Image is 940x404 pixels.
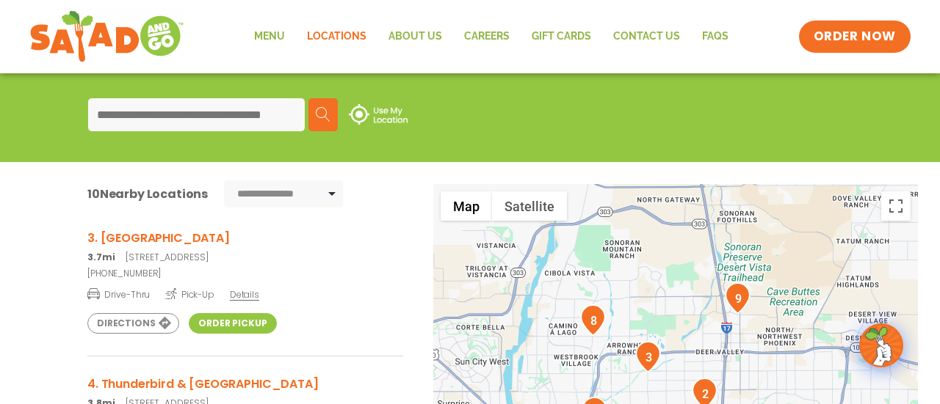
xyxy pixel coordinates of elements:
[635,341,661,372] div: 3
[87,287,150,301] span: Drive-Thru
[814,28,896,45] span: ORDER NOW
[881,191,911,221] button: Toggle fullscreen view
[243,20,740,54] nav: Menu
[165,287,214,301] span: Pick-Up
[29,7,184,66] img: new-SAG-logo-768×292
[725,282,751,314] div: 9
[691,20,740,54] a: FAQs
[189,313,276,334] a: Order Pickup
[349,104,408,125] img: use-location.svg
[243,20,296,54] a: Menu
[87,267,403,280] a: [PHONE_NUMBER]
[87,251,115,263] strong: 3.7mi
[87,186,100,202] span: 10
[87,185,208,203] div: Nearby Locations
[87,229,403,264] a: 3. [GEOGRAPHIC_DATA] 3.7mi[STREET_ADDRESS]
[377,20,453,54] a: About Us
[580,304,606,336] div: 8
[602,20,691,54] a: Contact Us
[453,20,521,54] a: Careers
[441,191,492,221] button: Show street map
[87,283,403,301] a: Drive-Thru Pick-Up Details
[87,251,403,264] p: [STREET_ADDRESS]
[87,313,179,334] a: Directions
[87,229,403,247] h3: 3. [GEOGRAPHIC_DATA]
[296,20,377,54] a: Locations
[316,107,330,122] img: search.svg
[521,20,602,54] a: GIFT CARDS
[87,375,403,393] h3: 4. Thunderbird & [GEOGRAPHIC_DATA]
[230,288,259,301] span: Details
[799,21,911,53] a: ORDER NOW
[861,325,902,366] img: wpChatIcon
[492,191,567,221] button: Show satellite imagery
